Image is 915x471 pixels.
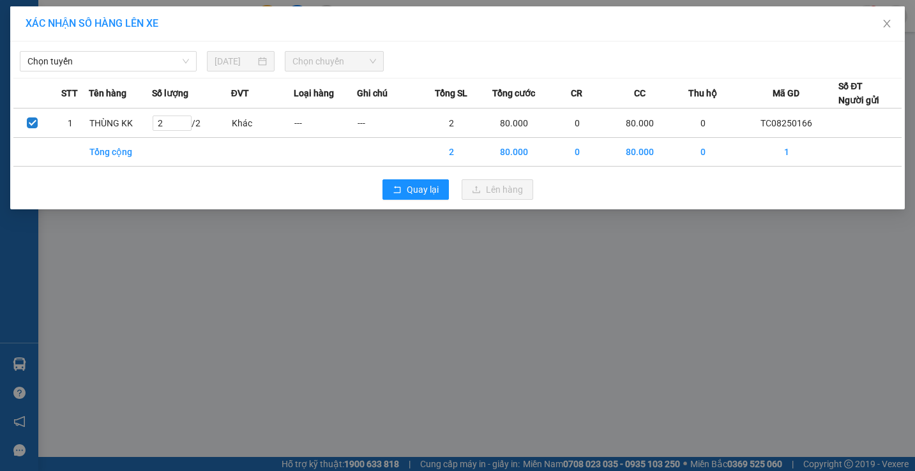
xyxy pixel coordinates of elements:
span: close [882,19,892,29]
span: Quay lại [407,183,439,197]
span: Chọn tuyến [27,52,189,71]
div: Số ĐT Người gửi [838,79,879,107]
span: Chọn chuyến [292,52,376,71]
td: --- [294,108,357,138]
span: XÁC NHẬN SỐ HÀNG LÊN XE [26,17,158,29]
span: rollback [393,185,402,195]
td: 80.000 [609,108,672,138]
td: 80.000 [483,108,546,138]
span: Tổng cước [492,86,535,100]
td: 0 [671,138,734,167]
td: Tổng cộng [89,138,152,167]
span: STT [61,86,78,100]
td: 1 [734,138,839,167]
td: 80.000 [483,138,546,167]
span: CC [634,86,646,100]
td: 1 [51,108,89,138]
span: ĐVT [231,86,249,100]
span: Tổng SL [435,86,467,100]
span: Loại hàng [294,86,334,100]
span: Số lượng [152,86,188,100]
td: / 2 [152,108,231,138]
td: 0 [545,138,609,167]
span: Ghi chú [357,86,388,100]
td: 0 [671,108,734,138]
button: uploadLên hàng [462,179,533,200]
span: Tên hàng [89,86,126,100]
td: 2 [420,108,483,138]
input: 14/08/2025 [215,54,255,68]
td: --- [357,108,420,138]
td: 2 [420,138,483,167]
td: 0 [545,108,609,138]
span: CR [571,86,582,100]
td: THÙNG KK [89,108,152,138]
td: TC08250166 [734,108,839,138]
span: Thu hộ [688,86,717,100]
td: 80.000 [609,138,672,167]
td: Khác [231,108,294,138]
button: rollbackQuay lại [382,179,449,200]
span: Mã GD [773,86,799,100]
button: Close [869,6,905,42]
